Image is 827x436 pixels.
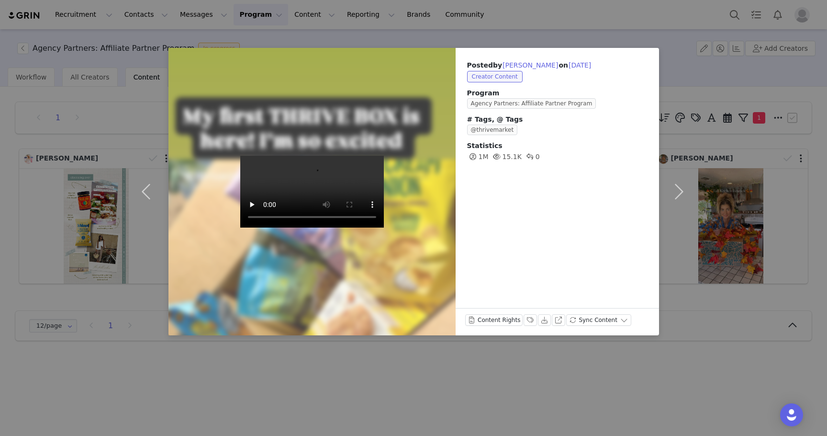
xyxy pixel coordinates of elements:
span: Statistics [467,142,503,149]
span: 0 [524,153,540,161]
button: Content Rights [465,314,523,326]
a: Agency Partners: Affiliate Partner Program [467,99,600,107]
button: [DATE] [568,59,592,71]
span: Agency Partners: Affiliate Partner Program [467,98,596,109]
span: # Tags, @ Tags [467,115,523,123]
button: [PERSON_NAME] [502,59,559,71]
span: Creator Content [467,71,523,82]
span: Posted on [467,61,592,69]
span: Program [467,88,648,98]
div: Open Intercom Messenger [780,403,803,426]
button: Sync Content [566,314,631,326]
span: 15.1K [491,153,522,161]
span: @thrivemarket [467,125,518,135]
span: by [493,61,559,69]
span: 1M [467,153,489,161]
